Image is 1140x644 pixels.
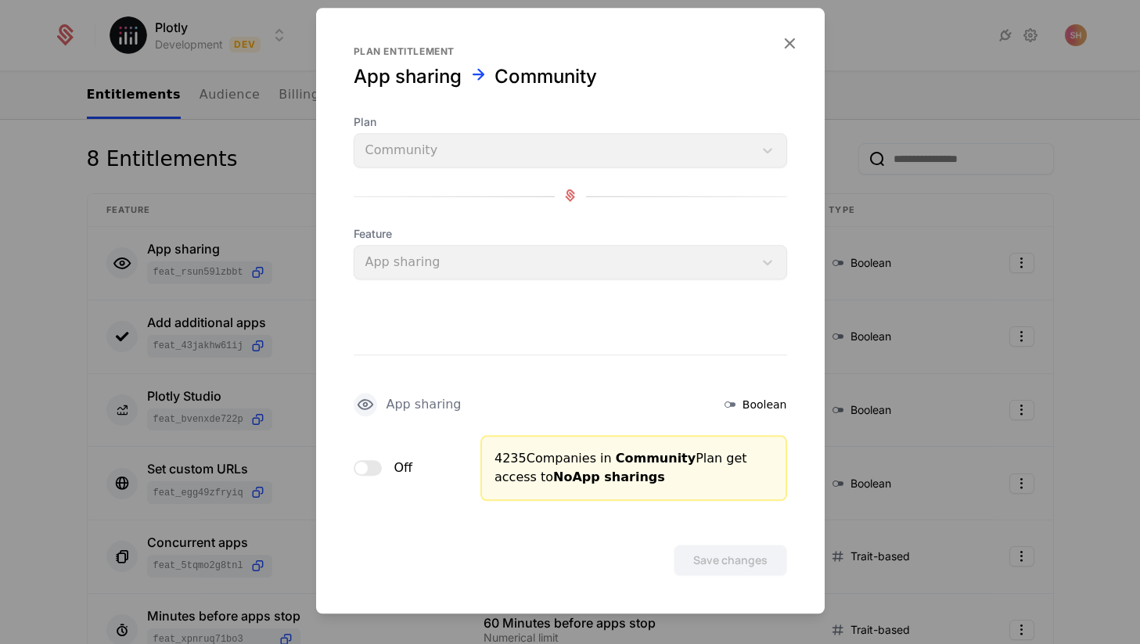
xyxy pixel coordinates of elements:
div: Plan entitlement [354,45,787,58]
span: Community [616,451,696,466]
div: 4235 Companies in Plan get access to [494,449,773,487]
div: App sharing [387,398,462,411]
div: App sharing [354,64,462,89]
div: Community [494,64,597,89]
button: Save changes [674,545,787,576]
span: Plan [354,114,787,130]
span: Feature [354,226,787,242]
span: Boolean [743,397,787,412]
label: Off [394,459,413,477]
span: No App sharings [553,470,665,484]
